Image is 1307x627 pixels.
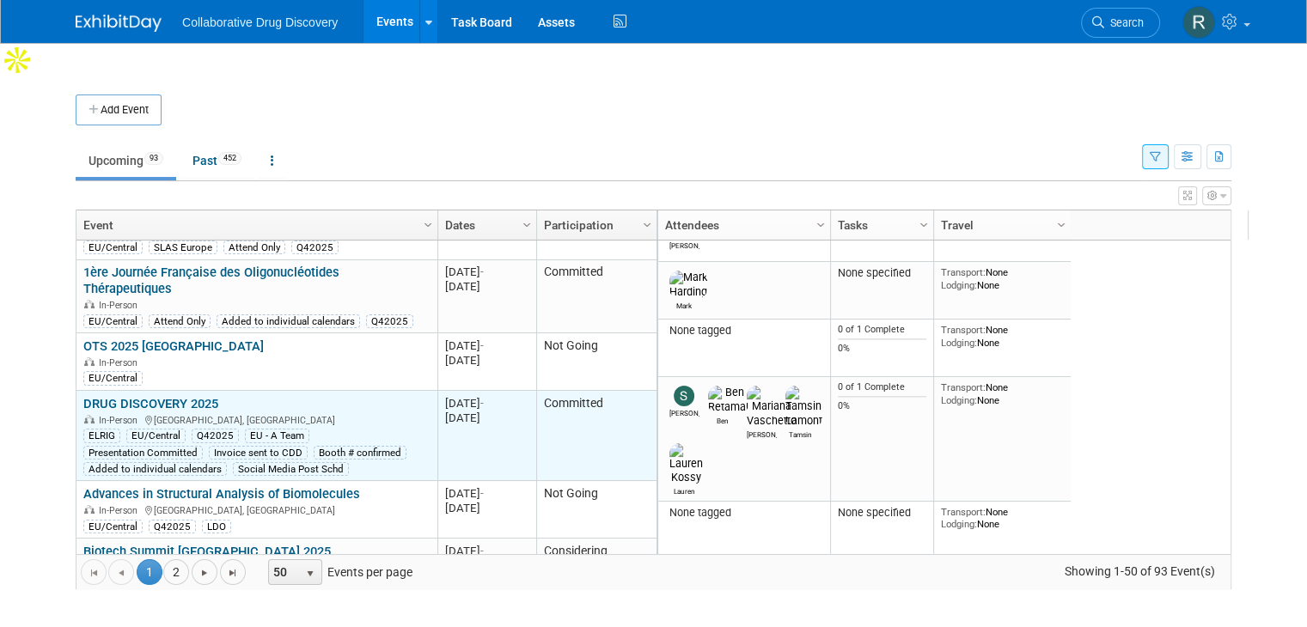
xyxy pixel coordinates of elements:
div: SLAS Europe [149,240,217,254]
button: Add Event [76,94,162,125]
span: Column Settings [640,218,654,232]
a: Event [83,210,426,240]
td: Not Going [536,333,657,391]
span: - [480,339,484,352]
div: Social Media Post Schd [233,462,349,476]
div: Mark Harding [669,299,699,310]
span: 1 [137,559,162,585]
div: Booth # confirmed [314,446,406,460]
span: Column Settings [421,218,435,232]
div: EU - A Team [245,429,309,442]
span: Go to the first page [87,566,101,580]
span: Events per page [247,559,430,585]
div: Q42025 [366,314,413,328]
span: Go to the next page [198,566,211,580]
img: Lauren Kossy [669,443,703,484]
a: Go to the next page [192,559,217,585]
span: Lodging: [941,279,977,291]
div: [DATE] [445,338,528,353]
a: 1ère Journée Française des Oligonucléotides Thérapeutiques [83,265,339,296]
div: Susana Tomasio [669,406,699,417]
span: In-Person [99,505,143,516]
img: Mark Harding [669,271,707,298]
div: None None [941,324,1065,349]
a: Go to the first page [81,559,107,585]
a: Advances in Structural Analysis of Biomolecules [83,486,360,502]
span: 93 [144,152,163,165]
span: Column Settings [814,218,828,232]
a: Past452 [180,144,254,177]
div: EU/Central [83,520,143,533]
div: 0% [838,400,927,412]
span: Transport: [941,506,986,518]
span: Column Settings [1054,218,1068,232]
img: Renate Baker [1182,6,1215,39]
img: In-Person Event [84,505,95,514]
img: Tamsin Lamont [785,386,822,427]
a: DRUG DISCOVERY 2025 [83,396,218,411]
a: 2 [163,559,189,585]
span: 452 [218,152,241,165]
img: In-Person Event [84,300,95,308]
div: [GEOGRAPHIC_DATA], [GEOGRAPHIC_DATA] [83,502,430,517]
div: Joanna Deek [669,239,699,250]
span: - [480,545,484,557]
span: - [480,265,484,278]
span: - [480,487,484,500]
a: OTS 2025 [GEOGRAPHIC_DATA] [83,338,264,354]
span: Go to the previous page [114,566,128,580]
div: None tagged [665,324,824,338]
div: Q42025 [192,429,239,442]
img: In-Person Event [84,415,95,423]
a: Go to the last page [220,559,246,585]
span: Column Settings [520,218,534,232]
div: Added to individual calendars [217,314,360,328]
span: Go to the last page [226,566,240,580]
div: [DATE] [445,411,528,425]
td: Committed [536,391,657,481]
span: Transport: [941,266,986,278]
div: Mariana Vaschetto [747,428,777,439]
div: Tamsin Lamont [785,428,815,439]
a: Column Settings [518,210,537,236]
div: [DATE] [445,353,528,368]
div: Attend Only [149,314,211,328]
span: Showing 1-50 of 93 Event(s) [1048,559,1231,583]
img: In-Person Event [84,357,95,366]
span: Search [1104,16,1144,29]
a: Travel [941,210,1060,240]
div: None specified [838,266,927,280]
div: Presentation Committed [83,446,203,460]
a: Biotech Summit [GEOGRAPHIC_DATA] 2025 [83,544,331,559]
div: Q42025 [149,520,196,533]
span: select [303,567,317,581]
td: Not Going [536,481,657,539]
span: Lodging: [941,518,977,530]
div: ELRIG [83,429,120,442]
span: In-Person [99,300,143,311]
div: [DATE] [445,544,528,558]
div: [DATE] [445,501,528,515]
a: Dates [445,210,525,240]
div: Added to individual calendars [83,462,227,476]
div: Attend Only [223,240,285,254]
a: Column Settings [638,210,657,236]
span: In-Person [99,357,143,368]
div: 0 of 1 Complete [838,381,927,393]
div: Lauren Kossy [669,484,699,496]
div: None specified [838,506,927,520]
div: [GEOGRAPHIC_DATA], [GEOGRAPHIC_DATA] [83,412,430,427]
div: [DATE] [445,279,528,294]
a: Search [1081,8,1160,38]
span: Lodging: [941,394,977,406]
div: EU/Central [83,314,143,328]
img: Ben Retamal [708,386,748,413]
div: [DATE] [445,396,528,411]
a: Upcoming93 [76,144,176,177]
span: Column Settings [917,218,931,232]
div: None None [941,506,1065,531]
a: Attendees [665,210,819,240]
span: 50 [269,560,298,584]
img: Susana Tomasio [674,386,694,406]
a: Tasks [838,210,922,240]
